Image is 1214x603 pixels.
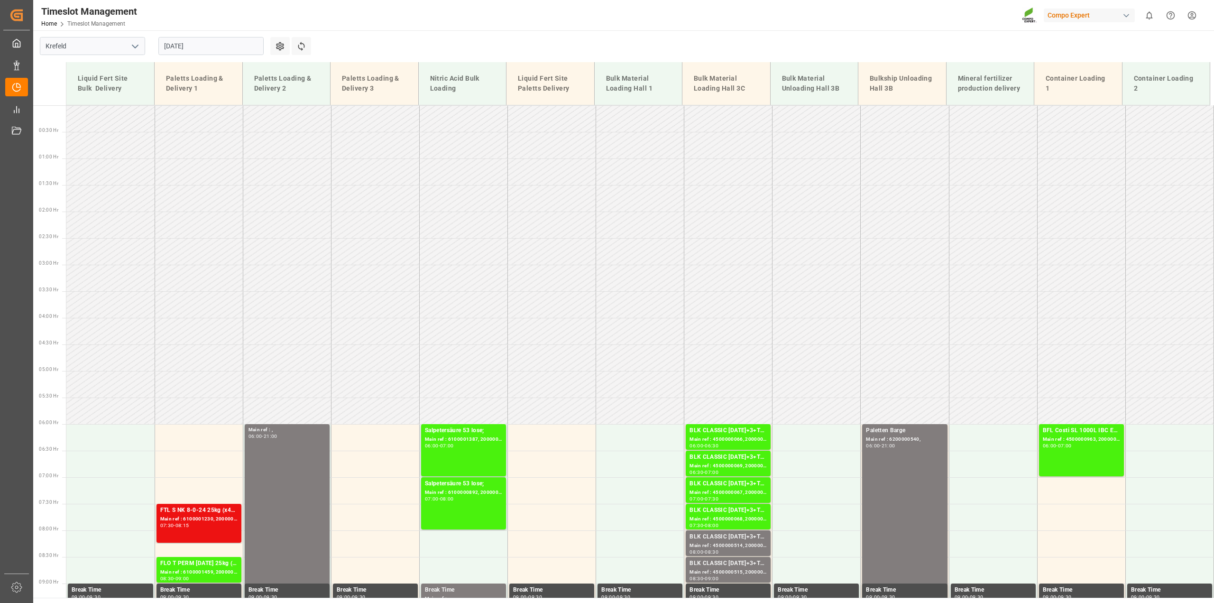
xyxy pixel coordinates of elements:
span: 04:00 Hr [39,314,58,319]
div: Bulk Material Unloading Hall 3B [778,70,851,97]
div: 09:30 [793,595,807,599]
div: 21:00 [882,444,895,448]
div: Salpetersäure 53 lose; [425,479,502,489]
div: BLK CLASSIC [DATE]+3+TE BULK; [690,479,767,489]
div: 09:30 [705,595,718,599]
div: 09:00 [72,595,85,599]
div: - [615,595,616,599]
div: 09:00 [513,595,527,599]
div: - [791,595,793,599]
div: Mineral fertilizer production delivery [954,70,1027,97]
div: BLK CLASSIC [DATE]+3+TE BULK; [690,453,767,462]
div: Bulk Material Loading Hall 1 [602,70,675,97]
div: BLK CLASSIC [DATE]+3+TE BULK; [690,426,767,436]
div: Nitric Acid Bulk Loading [426,70,499,97]
div: - [880,595,881,599]
div: Main ref : 4500000069, 2000000015; [690,462,767,470]
span: 06:30 Hr [39,446,58,452]
div: - [703,470,705,474]
div: 09:00 [1043,595,1057,599]
span: 01:30 Hr [39,181,58,186]
div: Main ref : 6100001459, 2000001182; [160,568,238,576]
div: 09:30 [616,595,630,599]
div: 09:30 [175,595,189,599]
div: Break Time [690,585,767,595]
div: Break Time [425,585,502,595]
div: 07:30 [690,523,703,528]
div: Main ref : , [425,595,502,603]
div: - [439,497,440,501]
div: 09:00 [337,595,350,599]
span: 08:30 Hr [39,553,58,558]
div: Break Time [955,585,1032,595]
span: 06:00 Hr [39,420,58,425]
div: - [880,444,881,448]
div: 08:00 [705,523,718,528]
div: 06:30 [705,444,718,448]
div: Paletts Loading & Delivery 3 [338,70,411,97]
div: 09:00 [601,595,615,599]
div: 08:00 [440,497,454,501]
span: 03:30 Hr [39,287,58,292]
div: 09:30 [264,595,277,599]
div: Break Time [601,585,679,595]
div: 06:30 [690,470,703,474]
div: Break Time [778,585,855,595]
div: Main ref : 4500000068, 2000000015; [690,515,767,523]
div: Container Loading 1 [1042,70,1114,97]
div: Main ref : 4500000963, 2000000357; [1043,436,1120,444]
div: Main ref : 6200000540, [866,436,943,444]
div: Liquid Fert Site Bulk Delivery [74,70,147,97]
div: - [174,576,175,581]
div: Break Time [248,585,326,595]
div: Break Time [513,585,590,595]
button: open menu [128,39,142,54]
div: FLO T PERM [DATE] 25kg (x40) INT;HAK Rot [DATE](4) 25kg (x48) INT spPAL; [160,559,238,568]
div: 07:00 [705,470,718,474]
span: 09:00 Hr [39,579,58,584]
span: 07:00 Hr [39,473,58,478]
div: 09:30 [882,595,895,599]
div: Main ref : 6100001230, 2000000946; [160,515,238,523]
div: 09:30 [970,595,984,599]
div: - [703,444,705,448]
div: Break Time [1043,585,1120,595]
div: Bulk Material Loading Hall 3C [690,70,763,97]
button: Compo Expert [1044,6,1139,24]
div: 09:30 [1058,595,1072,599]
div: BFL Costi SL 1000L IBC EGY; [1043,426,1120,436]
div: Liquid Fert Site Paletts Delivery [514,70,587,97]
div: 09:30 [1146,595,1160,599]
div: 06:00 [425,444,439,448]
input: Type to search/select [40,37,145,55]
div: - [1056,444,1058,448]
div: 06:00 [1043,444,1057,448]
div: 21:00 [264,434,277,438]
div: Salpetersäure 53 lose; [425,426,502,436]
span: 02:00 Hr [39,207,58,213]
div: 08:00 [690,550,703,554]
div: 09:00 [248,595,262,599]
div: - [350,595,352,599]
div: - [703,576,705,581]
div: - [703,523,705,528]
div: - [1056,595,1058,599]
div: 07:00 [1058,444,1072,448]
div: - [174,523,175,528]
div: Main ref : 6100001387, 2000001203; [425,436,502,444]
div: FTL S NK 8-0-24 25kg (x40) INT;FLO T PERM [DATE] 25kg (x40) INT;SUPER FLO T Turf BS 20kg (x50) IN... [160,506,238,515]
div: BLK CLASSIC [DATE]+3+TE BULK; [690,532,767,542]
span: 05:00 Hr [39,367,58,372]
span: 03:00 Hr [39,260,58,266]
button: Help Center [1160,5,1181,26]
div: Main ref : 4500000066, 2000000015; [690,436,767,444]
div: Break Time [337,585,414,595]
div: 09:00 [705,576,718,581]
div: 09:30 [528,595,542,599]
img: Screenshot%202023-09-29%20at%2010.02.21.png_1712312052.png [1022,7,1037,24]
div: - [439,444,440,448]
div: 09:00 [690,595,703,599]
span: 02:30 Hr [39,234,58,239]
div: 08:30 [690,576,703,581]
div: BLK CLASSIC [DATE]+3+TE BULK; [690,559,767,568]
